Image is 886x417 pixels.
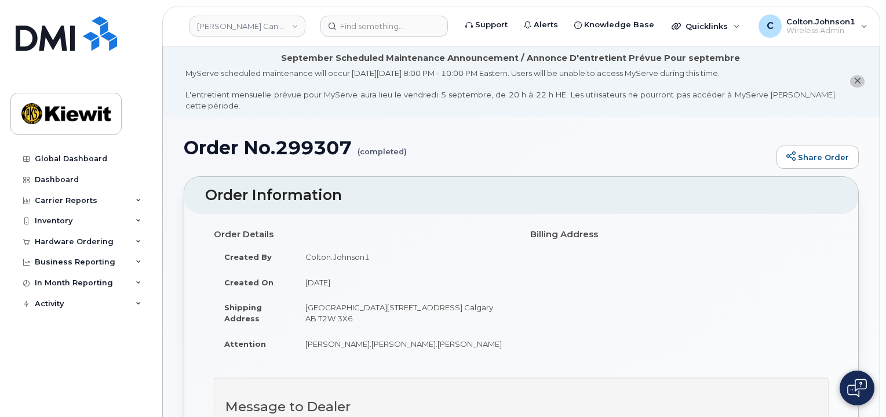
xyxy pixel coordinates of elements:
h4: Billing Address [530,230,829,240]
td: [DATE] [295,270,513,295]
strong: Created On [224,278,274,287]
a: Share Order [776,146,859,169]
td: [PERSON_NAME].[PERSON_NAME].[PERSON_NAME] [295,331,513,357]
h3: Message to Dealer [225,400,817,414]
td: Colton.Johnson1 [295,244,513,270]
div: MyServe scheduled maintenance will occur [DATE][DATE] 8:00 PM - 10:00 PM Eastern. Users will be u... [185,68,835,111]
td: [GEOGRAPHIC_DATA][STREET_ADDRESS] Calgary AB T2W 3X6 [295,295,513,331]
img: Open chat [847,379,867,397]
strong: Created By [224,252,272,262]
button: close notification [850,75,865,88]
h1: Order No.299307 [184,137,771,158]
small: (completed) [358,137,407,155]
strong: Shipping Address [224,303,262,323]
strong: Attention [224,339,266,349]
div: September Scheduled Maintenance Announcement / Annonce D'entretient Prévue Pour septembre [281,52,740,64]
h4: Order Details [214,230,513,240]
h2: Order Information [205,187,837,204]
